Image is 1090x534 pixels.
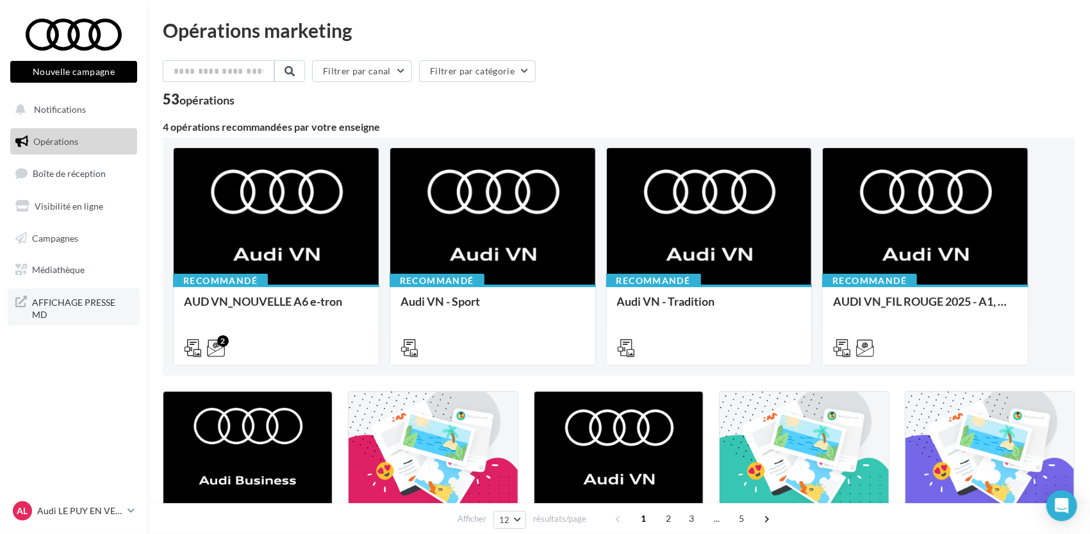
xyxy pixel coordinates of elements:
div: opérations [179,94,235,106]
span: 1 [634,508,654,529]
div: Audi VN - Sport [400,295,585,321]
span: 2 [659,508,679,529]
span: Campagnes [32,232,78,243]
span: 3 [682,508,702,529]
span: 5 [732,508,752,529]
div: Open Intercom Messenger [1046,490,1077,521]
span: Afficher [458,513,486,525]
a: Visibilité en ligne [8,193,140,220]
div: AUD VN_NOUVELLE A6 e-tron [184,295,368,321]
button: 12 [493,511,526,529]
div: 4 opérations recommandées par votre enseigne [163,122,1075,132]
div: Recommandé [390,274,484,288]
span: AFFICHAGE PRESSE MD [32,294,132,321]
div: 53 [163,92,235,106]
div: Audi VN - Tradition [617,295,802,321]
a: Campagnes [8,225,140,252]
a: AFFICHAGE PRESSE MD [8,288,140,326]
span: Boîte de réception [33,168,106,179]
span: Visibilité en ligne [35,201,103,212]
button: Filtrer par canal [312,60,412,82]
button: Nouvelle campagne [10,61,137,83]
span: Opérations [33,136,78,147]
a: Opérations [8,128,140,155]
a: Boîte de réception [8,160,140,187]
div: Recommandé [173,274,268,288]
span: AL [17,505,28,517]
div: 2 [217,335,229,347]
div: Recommandé [606,274,701,288]
div: Opérations marketing [163,21,1075,40]
a: AL Audi LE PUY EN VELAY [10,499,137,523]
div: AUDI VN_FIL ROUGE 2025 - A1, Q2, Q3, Q5 et Q4 e-tron [833,295,1018,321]
span: Notifications [34,104,86,115]
span: 12 [499,515,510,525]
button: Notifications [8,96,135,123]
a: Médiathèque [8,256,140,283]
span: ... [707,508,727,529]
button: Filtrer par catégorie [419,60,536,82]
div: Recommandé [822,274,917,288]
p: Audi LE PUY EN VELAY [37,505,122,517]
span: résultats/page [533,513,586,525]
span: Médiathèque [32,264,85,275]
